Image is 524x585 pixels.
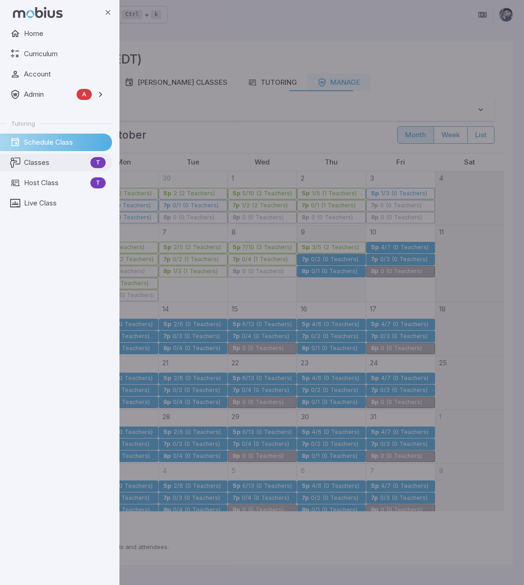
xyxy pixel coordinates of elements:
[24,69,106,79] span: Account
[24,49,106,59] span: Curriculum
[24,178,87,188] span: Host Class
[24,137,106,147] span: Schedule Class
[24,158,87,168] span: Classes
[24,198,106,208] span: Live Class
[11,119,35,128] span: Tutoring
[77,90,92,99] span: A
[90,178,106,187] span: T
[24,89,73,99] span: Admin
[90,158,106,167] span: T
[24,29,106,39] span: Home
